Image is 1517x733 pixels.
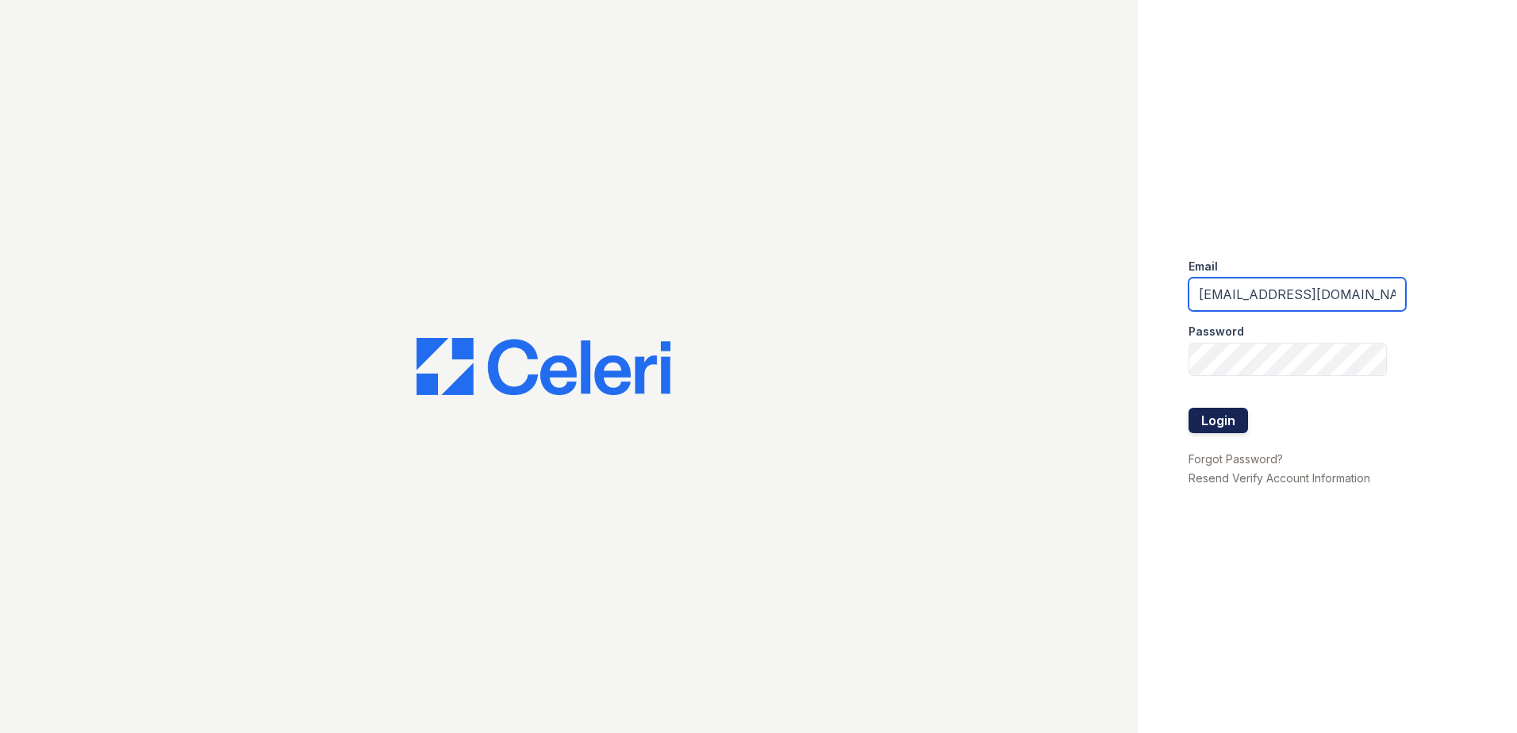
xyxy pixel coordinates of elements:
label: Email [1189,259,1218,274]
label: Password [1189,324,1244,340]
a: Forgot Password? [1189,452,1283,466]
img: CE_Logo_Blue-a8612792a0a2168367f1c8372b55b34899dd931a85d93a1a3d3e32e68fde9ad4.png [417,338,670,395]
a: Resend Verify Account Information [1189,471,1370,485]
button: Login [1189,408,1248,433]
